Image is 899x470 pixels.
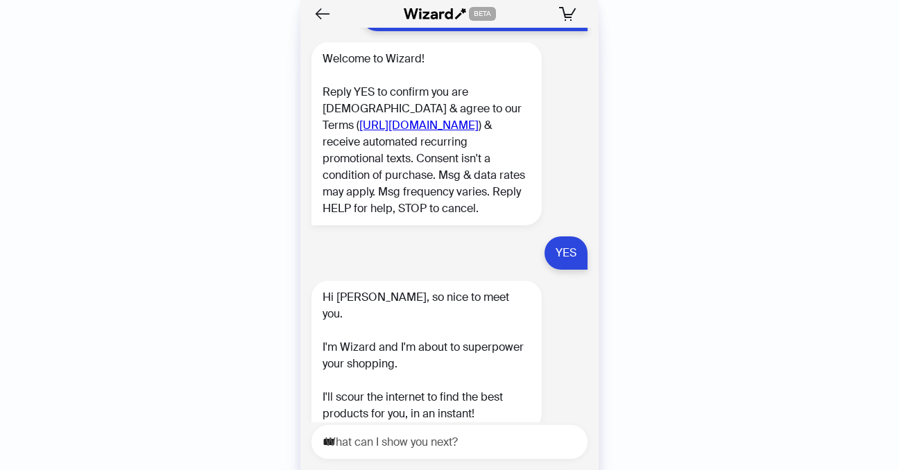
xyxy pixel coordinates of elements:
div: Hi [PERSON_NAME], so nice to meet you. I'm Wizard and I'm about to superpower your shopping. I'll... [311,281,542,430]
div: Welcome to Wizard! Reply YES to confirm you are [DEMOGRAPHIC_DATA] & agree to our Terms ( ) & rec... [311,42,542,225]
button: Back [311,3,334,25]
a: [URL][DOMAIN_NAME] [359,118,479,132]
span: BETA [469,7,496,21]
div: YES [545,236,588,270]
